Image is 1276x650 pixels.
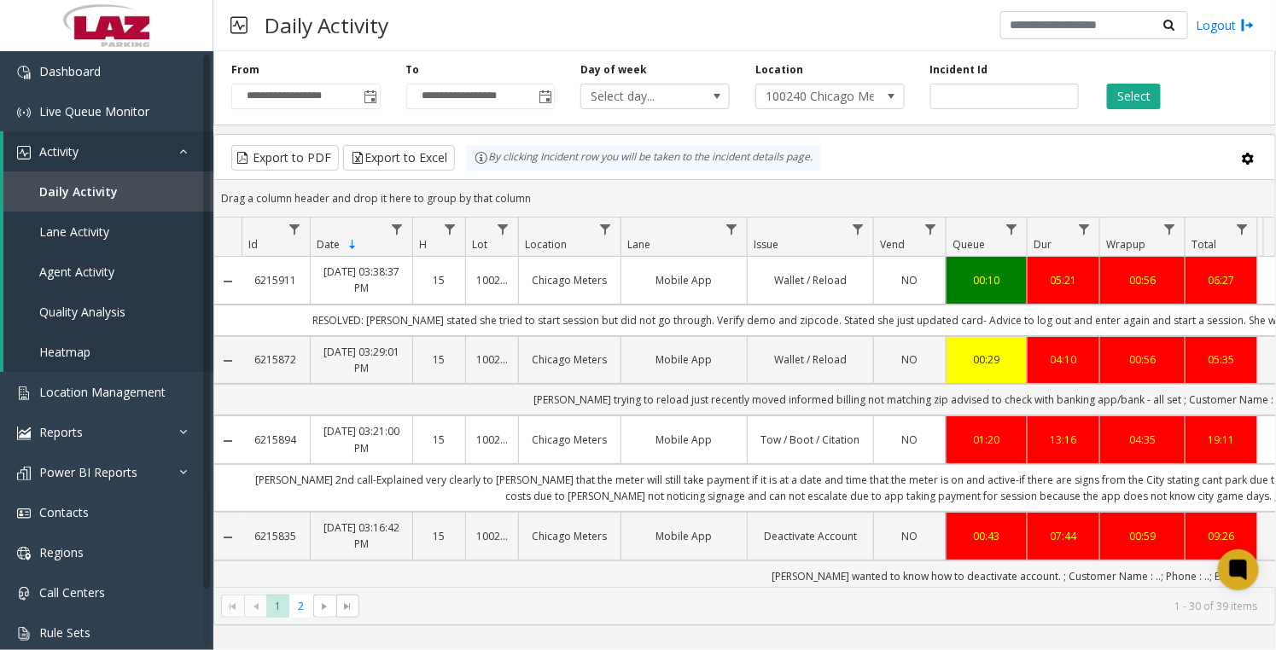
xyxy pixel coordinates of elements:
[3,131,213,171] a: Activity
[1197,16,1255,34] a: Logout
[1000,218,1023,241] a: Queue Filter Menu
[419,237,427,252] span: H
[1110,351,1174,368] div: 00:56
[632,432,737,448] a: Mobile App
[1110,272,1174,288] a: 00:56
[594,218,617,241] a: Location Filter Menu
[1196,351,1247,368] a: 05:35
[17,507,31,520] img: 'icon'
[231,145,339,171] button: Export to PDF
[341,600,354,613] span: Go to the last page
[1196,528,1247,544] a: 09:26
[318,600,332,613] span: Go to the next page
[214,434,242,448] a: Collapse Details
[423,528,455,544] a: 15
[283,218,306,241] a: Id Filter Menu
[39,103,149,119] span: Live Queue Monitor
[343,145,455,171] button: Export to Excel
[1038,528,1089,544] a: 07:44
[423,432,455,448] a: 15
[1038,351,1089,368] a: 04:10
[1196,432,1247,448] a: 19:11
[252,432,300,448] a: 6215894
[39,304,125,320] span: Quality Analysis
[476,528,508,544] a: 100240
[17,627,31,641] img: 'icon'
[406,62,420,78] label: To
[252,351,300,368] a: 6215872
[1158,218,1181,241] a: Wrapup Filter Menu
[632,272,737,288] a: Mobile App
[720,218,743,241] a: Lane Filter Menu
[529,351,610,368] a: Chicago Meters
[289,595,312,618] span: Page 2
[17,587,31,601] img: 'icon'
[214,218,1275,587] div: Data table
[529,528,610,544] a: Chicago Meters
[386,218,409,241] a: Date Filter Menu
[1034,237,1052,252] span: Dur
[475,151,488,165] img: infoIcon.svg
[321,519,402,552] a: [DATE] 03:16:42 PM
[472,237,487,252] span: Lot
[423,351,455,368] a: 15
[39,544,84,560] span: Regions
[758,528,863,544] a: Deactivate Account
[3,212,213,252] a: Lane Activity
[902,432,918,447] span: NO
[17,106,31,119] img: 'icon'
[3,332,213,372] a: Heatmap
[957,272,1017,288] a: 00:10
[1107,84,1161,109] button: Select
[476,272,508,288] a: 100240
[39,424,83,440] span: Reports
[17,146,31,160] img: 'icon'
[754,237,778,252] span: Issue
[847,218,870,241] a: Issue Filter Menu
[1038,432,1089,448] a: 13:16
[17,427,31,440] img: 'icon'
[252,528,300,544] a: 6215835
[39,264,114,280] span: Agent Activity
[632,528,737,544] a: Mobile App
[953,237,985,252] span: Queue
[321,344,402,376] a: [DATE] 03:29:01 PM
[884,351,935,368] a: NO
[3,252,213,292] a: Agent Activity
[525,237,567,252] span: Location
[39,143,79,160] span: Activity
[1110,432,1174,448] a: 04:35
[1196,272,1247,288] div: 06:27
[317,237,340,252] span: Date
[930,62,988,78] label: Incident Id
[632,351,737,368] a: Mobile App
[439,218,462,241] a: H Filter Menu
[230,4,248,46] img: pageIcon
[1038,272,1089,288] div: 05:21
[39,63,101,79] span: Dashboard
[39,223,109,240] span: Lane Activity
[17,547,31,560] img: 'icon'
[756,84,874,108] span: 100240 Chicago Meters
[248,237,258,252] span: Id
[39,584,105,601] span: Call Centers
[17,386,31,400] img: 'icon'
[1192,237,1216,252] span: Total
[902,352,918,367] span: NO
[535,84,554,108] span: Toggle popup
[466,145,821,171] div: By clicking Incident row you will be taken to the incident details page.
[627,237,650,252] span: Lane
[256,4,397,46] h3: Daily Activity
[529,432,610,448] a: Chicago Meters
[957,528,1017,544] a: 00:43
[758,351,863,368] a: Wallet / Reload
[423,272,455,288] a: 15
[231,62,259,78] label: From
[39,504,89,520] span: Contacts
